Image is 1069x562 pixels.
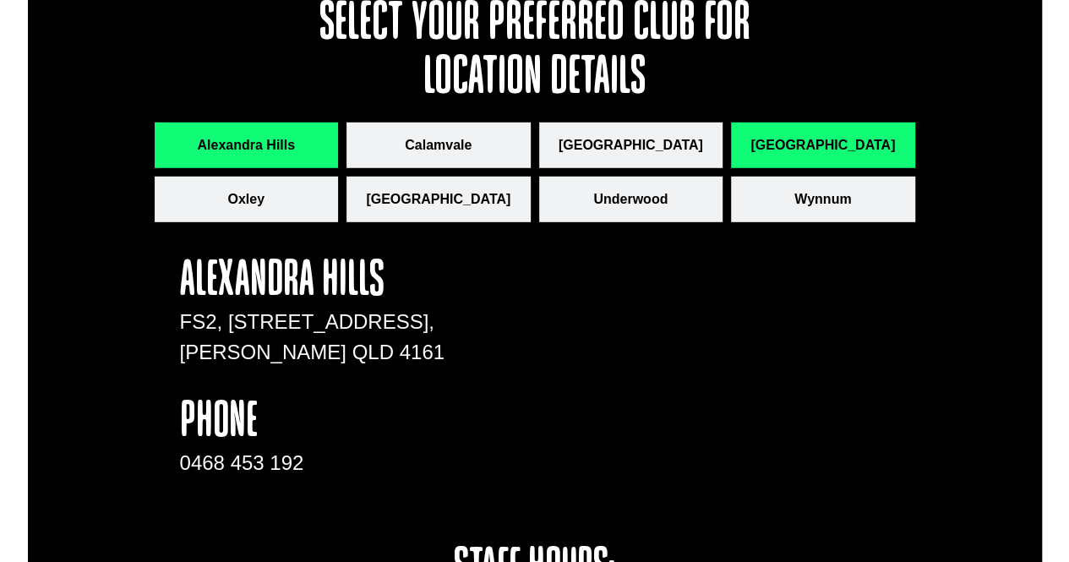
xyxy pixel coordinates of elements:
[405,135,472,156] span: Calamvale
[180,448,447,478] div: 0468 453 192
[559,135,703,156] span: [GEOGRAPHIC_DATA]
[197,135,295,156] span: Alexandra Hills
[180,307,447,368] p: FS2, [STREET_ADDRESS], [PERSON_NAME] QLD 4161
[227,189,265,210] span: Oxley
[593,189,668,210] span: Underwood
[366,189,510,210] span: [GEOGRAPHIC_DATA]
[180,397,447,448] h4: phone
[180,256,447,307] h4: Alexandra Hills
[481,256,890,510] iframe: apbct__label_id__gravity_form
[750,135,895,156] span: [GEOGRAPHIC_DATA]
[794,189,851,210] span: Wynnum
